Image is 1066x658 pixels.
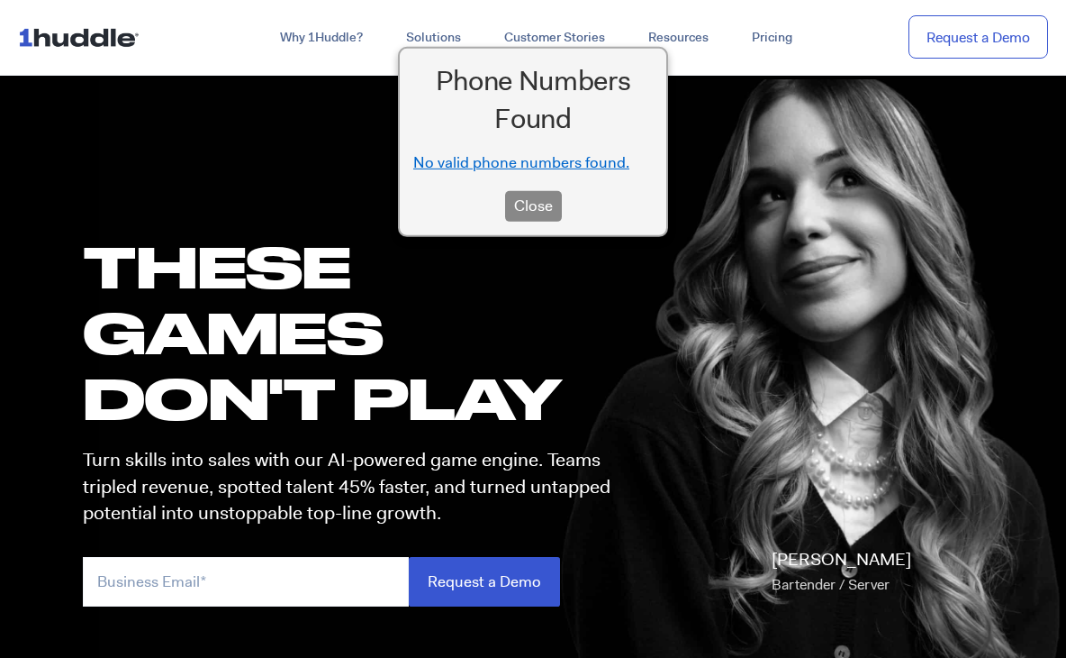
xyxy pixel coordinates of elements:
[772,575,890,594] span: Bartender / Server
[730,22,814,54] a: Pricing
[413,152,653,174] li: No valid phone numbers found.
[483,22,627,54] a: Customer Stories
[627,22,730,54] a: Resources
[409,557,560,607] input: Request a Demo
[505,191,562,222] button: Close
[18,20,147,54] img: ...
[83,557,409,607] input: Business Email*
[772,547,911,598] p: [PERSON_NAME]
[83,447,627,526] p: Turn skills into sales with our AI-powered game engine. Teams tripled revenue, spotted talent 45%...
[413,62,653,138] h2: Phone Numbers Found
[83,233,627,432] h1: these GAMES DON'T PLAY
[384,22,483,54] a: Solutions
[258,22,384,54] a: Why 1Huddle?
[908,15,1048,59] a: Request a Demo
